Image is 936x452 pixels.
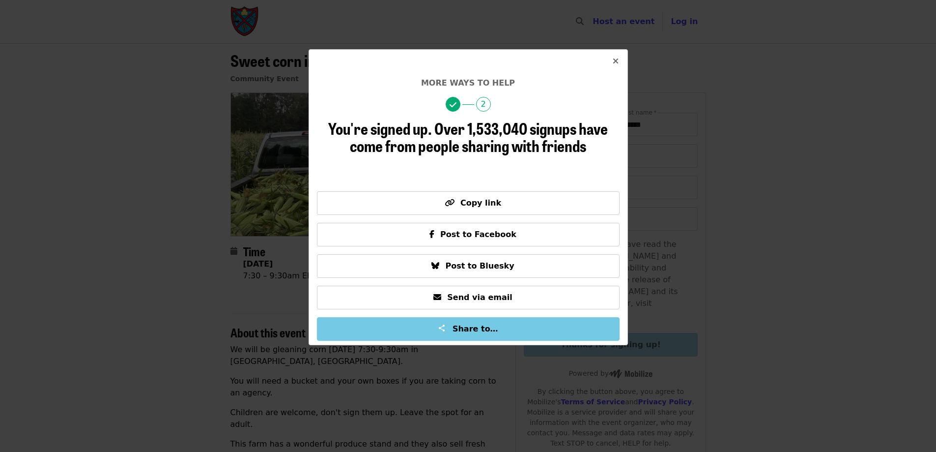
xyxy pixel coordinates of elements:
span: Copy link [460,198,501,208]
i: times icon [613,57,619,66]
button: Copy link [317,191,620,215]
i: check icon [450,100,456,110]
span: Share to… [453,324,498,333]
img: Share [438,324,446,332]
button: Post to Bluesky [317,254,620,278]
i: link icon [445,198,454,208]
i: envelope icon [433,293,441,302]
button: Post to Facebook [317,223,620,246]
span: Post to Bluesky [445,261,514,271]
span: Post to Facebook [440,230,516,239]
span: You're signed up. [328,117,432,140]
button: Send via email [317,286,620,309]
span: Send via email [447,293,512,302]
i: facebook-f icon [429,230,434,239]
i: bluesky icon [431,261,439,271]
span: More ways to help [421,78,515,88]
span: Over 1,533,040 signups have come from people sharing with friends [350,117,608,157]
button: Close [604,50,627,73]
span: 2 [476,97,491,112]
button: Share to… [317,317,620,341]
